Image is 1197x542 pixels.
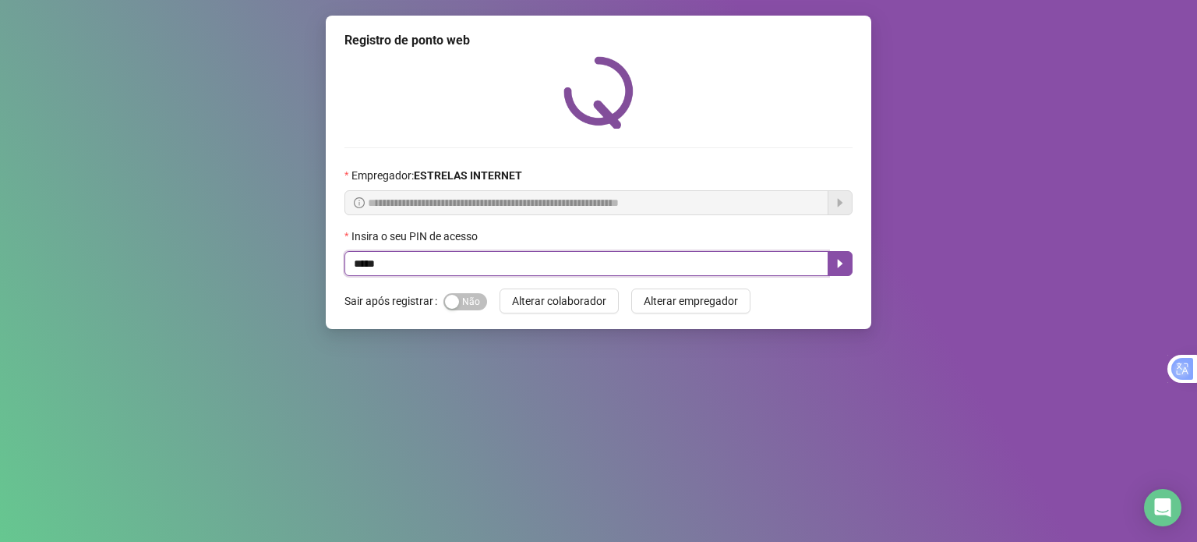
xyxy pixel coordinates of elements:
label: Insira o seu PIN de acesso [344,228,488,245]
img: QRPoint [563,56,634,129]
button: Alterar empregador [631,289,750,314]
strong: ESTRELAS INTERNET [414,169,522,182]
span: Alterar empregador [644,292,738,310]
div: Open Intercom Messenger [1144,489,1181,526]
span: info-circle [354,197,365,208]
label: Sair após registrar [344,289,443,314]
span: Alterar colaborador [512,292,606,310]
span: caret-right [834,257,846,270]
span: Empregador : [351,167,522,184]
div: Registro de ponto web [344,31,853,50]
button: Alterar colaborador [500,289,619,314]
